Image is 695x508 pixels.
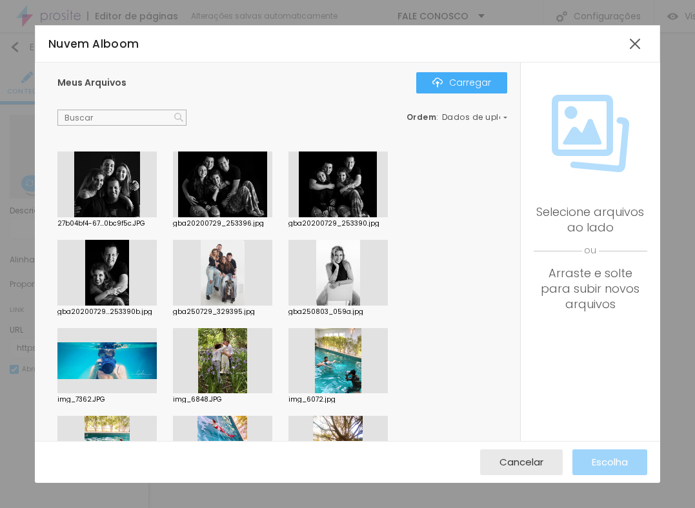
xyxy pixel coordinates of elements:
font: Arraste e solte para subir novos arquivos [541,265,640,312]
font: gba20200729_253396.jpg [173,219,264,228]
font: gba20200729...253390b.jpg [57,307,152,317]
font: Nuvem Alboom [48,36,139,52]
font: Carregar [449,76,491,89]
img: Ícone [552,95,629,172]
button: ÍconeCarregar [416,72,507,93]
font: img_6072.jpg [288,395,336,404]
font: Ordem [407,112,437,122]
font: img_7362.JPG [57,395,105,404]
font: Meus Arquivos [57,76,126,89]
img: Ícone [174,113,183,122]
button: Escolha [572,449,647,475]
button: Cancelar [480,449,563,475]
font: Selecione arquivos ao lado [536,204,644,235]
font: Cancelar [499,455,543,469]
font: 27b04bf4-67...0bc9f5c.JPG [57,219,145,228]
font: gba250729_329395.jpg [173,307,255,317]
font: gba250803_059a.jpg [288,307,363,317]
font: gba20200729_253390.jpg [288,219,379,228]
input: Buscar [57,110,186,126]
font: img_6848.JPG [173,395,222,404]
font: Escolha [592,455,628,469]
font: ou [584,244,596,257]
img: Ícone [432,77,443,88]
font: Dados de upload [442,112,517,122]
font: : [436,112,439,122]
